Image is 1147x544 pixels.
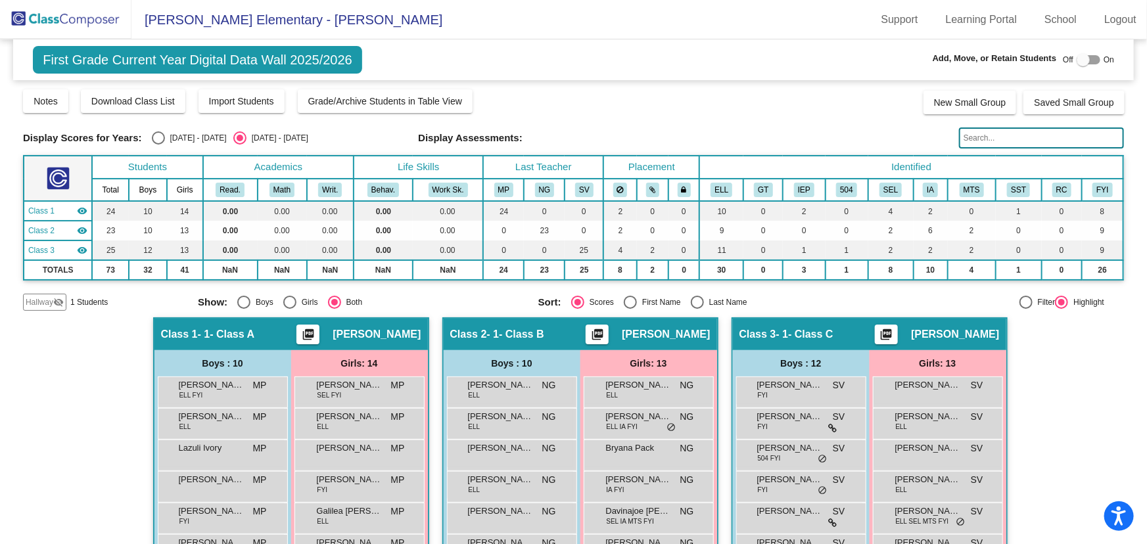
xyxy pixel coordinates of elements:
button: Import Students [199,89,285,113]
span: [PERSON_NAME] [757,442,823,455]
button: RC [1052,183,1071,197]
span: FYI [317,485,328,495]
span: SV [971,410,983,424]
td: 2 [914,240,948,260]
button: New Small Group [924,91,1017,114]
button: MTS [960,183,984,197]
span: FYI [758,422,768,432]
td: 0 [524,240,565,260]
td: 10 [129,221,167,240]
td: 12 [129,240,167,260]
span: SV [971,378,983,392]
mat-icon: visibility [77,245,87,256]
td: 0.00 [307,221,354,240]
td: 0.00 [354,221,413,240]
span: NG [680,505,694,518]
td: 2 [603,201,636,221]
th: Nicole Gastelum [524,179,565,201]
th: Keep with students [637,179,669,201]
span: do_not_disturb_alt [956,517,966,528]
td: 0.00 [307,240,354,260]
th: Reclassified [1042,179,1082,201]
span: [PERSON_NAME] [179,505,245,518]
td: 0 [668,201,699,221]
span: ELL [896,485,908,495]
div: Girls: 13 [580,350,717,376]
th: Sara Vieyra [565,179,603,201]
td: 23 [524,221,565,240]
span: ELL [469,390,480,400]
td: 1 [783,240,825,260]
td: 0.00 [354,201,413,221]
button: SEL [879,183,902,197]
td: 0.00 [258,221,307,240]
td: 25 [565,240,603,260]
span: FYI [179,516,190,526]
span: MP [391,410,405,424]
td: 0.00 [258,240,307,260]
span: MP [391,378,405,392]
td: 0 [948,201,996,221]
td: NaN [354,260,413,280]
span: ELL SEL MTS FYI [896,516,949,526]
span: Saved Small Group [1034,97,1113,108]
a: School [1034,9,1087,30]
span: ELL [896,422,908,432]
div: Last Name [704,296,747,308]
td: 2 [783,201,825,221]
td: 10 [129,201,167,221]
td: 0 [1042,201,1082,221]
button: IEP [794,183,814,197]
button: GT [754,183,772,197]
td: 0 [826,201,868,221]
span: FYI [758,390,768,400]
mat-icon: visibility [77,206,87,216]
td: 2 [948,221,996,240]
div: [DATE] - [DATE] [165,132,227,144]
th: Megan Pulido [483,179,524,201]
td: 1 [996,260,1042,280]
td: 25 [565,260,603,280]
div: Boys : 12 [733,350,870,376]
span: Class 3 [28,244,55,256]
th: Girls [167,179,203,201]
span: MP [391,473,405,487]
td: 0.00 [203,201,258,221]
span: NG [542,473,556,487]
span: Hallway [26,296,53,308]
td: 0.00 [354,240,413,260]
button: SV [575,183,594,197]
span: SV [833,442,845,455]
span: [PERSON_NAME] [317,410,383,423]
span: MP [253,410,267,424]
span: Class 1 [28,205,55,217]
span: Download Class List [91,96,175,106]
span: ELL [469,422,480,432]
td: 2 [914,201,948,221]
span: [PERSON_NAME] [606,378,672,392]
span: Display Scores for Years: [23,132,142,144]
span: NG [680,442,694,455]
th: Identified [699,156,1123,179]
span: [PERSON_NAME] [606,473,672,486]
mat-icon: picture_as_pdf [879,328,895,346]
span: [PERSON_NAME] [317,442,383,455]
div: [DATE] - [DATE] [246,132,308,144]
span: Galilea [PERSON_NAME] [317,505,383,518]
td: 2 [637,260,669,280]
span: ELL [469,485,480,495]
div: First Name [637,296,681,308]
span: New Small Group [934,97,1006,108]
span: On [1104,54,1114,66]
td: 14 [167,201,203,221]
span: NG [680,378,694,392]
td: 10 [699,201,743,221]
span: [PERSON_NAME] [757,473,823,486]
mat-icon: picture_as_pdf [590,328,605,346]
span: Class 2 [28,225,55,237]
td: 8 [868,260,914,280]
td: 0 [1042,260,1082,280]
span: [PERSON_NAME] [179,410,245,423]
td: 2 [868,221,914,240]
span: [PERSON_NAME] [317,378,383,392]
